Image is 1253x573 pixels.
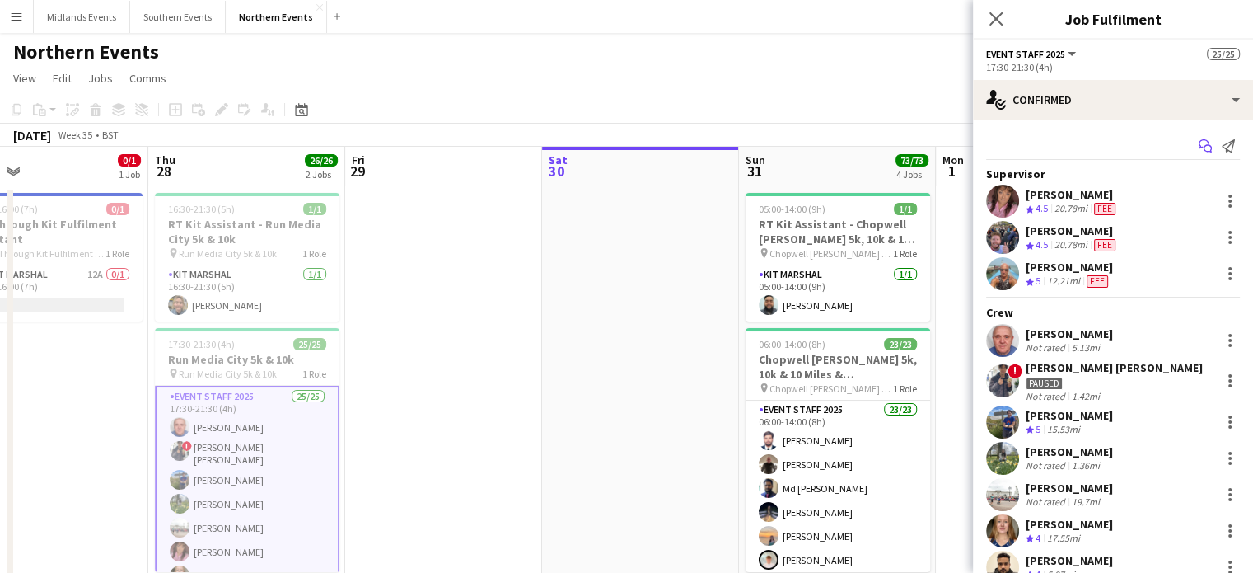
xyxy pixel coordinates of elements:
span: 1/1 [894,203,917,215]
span: ! [182,441,192,451]
app-job-card: 16:30-21:30 (5h)1/1RT Kit Assistant - Run Media City 5k & 10k Run Media City 5k & 10k1 RoleKit Ma... [155,193,339,322]
span: 30 [546,162,568,181]
div: 5.13mi [1068,341,1103,354]
span: Run Media City 5k & 10k [179,368,277,380]
span: 1 Role [105,247,129,260]
div: [DATE] [13,127,51,143]
span: 1 Role [302,247,326,260]
span: 5 [1036,275,1040,287]
h3: RT Kit Assistant - Run Media City 5k & 10k [155,217,339,247]
app-job-card: 05:00-14:00 (9h)1/1RT Kit Assistant - Chopwell [PERSON_NAME] 5k, 10k & 10 Miles & [PERSON_NAME] C... [746,193,930,322]
span: Thu [155,153,175,167]
span: 26/26 [305,154,338,167]
span: Jobs [88,71,113,86]
div: 1.36mi [1068,459,1103,472]
div: 17.55mi [1044,532,1083,546]
div: 4 Jobs [896,168,928,181]
span: Event Staff 2025 [986,48,1065,60]
div: [PERSON_NAME] [1026,326,1113,341]
span: Comms [129,71,166,86]
div: 1.42mi [1068,390,1103,402]
button: Midlands Events [34,1,130,33]
span: 16:30-21:30 (5h) [168,203,235,215]
span: 4.5 [1036,238,1048,251]
div: 2 Jobs [306,168,337,181]
span: 28 [152,162,175,181]
span: Mon [942,153,964,167]
h3: Job Fulfilment [973,8,1253,30]
div: Not rated [1026,459,1068,472]
div: Crew has different fees then in role [1091,238,1119,252]
span: Chopwell [PERSON_NAME] 5k, 10k & 10 Mile [769,247,893,260]
span: 4.5 [1036,202,1048,214]
div: 15.53mi [1044,423,1083,437]
div: 20.78mi [1051,238,1091,252]
div: [PERSON_NAME] [1026,260,1113,275]
div: [PERSON_NAME] [PERSON_NAME] [1026,360,1203,375]
span: 5 [1036,423,1040,435]
div: Paused [1026,378,1063,390]
span: Fee [1094,203,1115,215]
span: ! [1008,364,1022,378]
div: [PERSON_NAME] [1026,223,1119,238]
div: Crew has different fees then in role [1083,275,1111,289]
span: Run Media City 5k & 10k [179,247,277,260]
span: 1 Role [302,368,326,380]
span: 4 [1036,532,1040,544]
a: Edit [46,68,78,89]
div: [PERSON_NAME] [1026,553,1113,568]
button: Northern Events [226,1,327,33]
span: Chopwell [PERSON_NAME] 5k, 10k & 10 Mile [769,383,893,395]
div: Crew [973,305,1253,320]
span: 0/1 [118,154,141,167]
app-card-role: Kit Marshal1/116:30-21:30 (5h)[PERSON_NAME] [155,265,339,322]
div: Confirmed [973,80,1253,120]
button: Event Staff 2025 [986,48,1078,60]
span: Fee [1087,275,1108,288]
div: 12.21mi [1044,275,1083,289]
span: 31 [743,162,765,181]
span: 1 Role [893,247,917,260]
div: Not rated [1026,390,1068,402]
a: Comms [123,68,173,89]
div: Supervisor [973,167,1253,181]
app-job-card: 06:00-14:00 (8h)23/23Chopwell [PERSON_NAME] 5k, 10k & 10 Miles & [PERSON_NAME] Chopwell [PERSON_N... [746,328,930,572]
h1: Northern Events [13,40,159,64]
div: [PERSON_NAME] [1026,187,1119,202]
div: 17:30-21:30 (4h) [986,61,1240,73]
span: Week 35 [54,129,96,141]
span: 23/23 [884,338,917,350]
span: 05:00-14:00 (9h) [759,203,825,215]
div: 1 Job [119,168,140,181]
span: 06:00-14:00 (8h) [759,338,825,350]
span: Edit [53,71,72,86]
span: Sat [549,153,568,167]
div: [PERSON_NAME] [1026,408,1113,423]
div: Crew has different fees then in role [1091,202,1119,216]
span: 25/25 [1207,48,1240,60]
h3: Run Media City 5k & 10k [155,352,339,367]
span: 1/1 [303,203,326,215]
span: 29 [349,162,365,181]
span: 1 [940,162,964,181]
button: Southern Events [130,1,226,33]
h3: Chopwell [PERSON_NAME] 5k, 10k & 10 Miles & [PERSON_NAME] [746,352,930,382]
div: BST [102,129,119,141]
span: Fee [1094,239,1115,251]
h3: RT Kit Assistant - Chopwell [PERSON_NAME] 5k, 10k & 10 Miles & [PERSON_NAME] [746,217,930,247]
app-job-card: 17:30-21:30 (4h)25/25Run Media City 5k & 10k Run Media City 5k & 10k1 RoleEvent Staff 202525/2517... [155,328,339,572]
div: Not rated [1026,341,1068,354]
a: View [7,68,43,89]
span: 17:30-21:30 (4h) [168,338,235,350]
div: [PERSON_NAME] [1026,517,1113,532]
div: [PERSON_NAME] [1026,444,1113,459]
span: Fri [352,153,365,167]
span: Sun [746,153,765,167]
app-card-role: Kit Marshal1/105:00-14:00 (9h)[PERSON_NAME] [746,265,930,322]
span: 25/25 [293,338,326,350]
span: 1 Role [893,383,917,395]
